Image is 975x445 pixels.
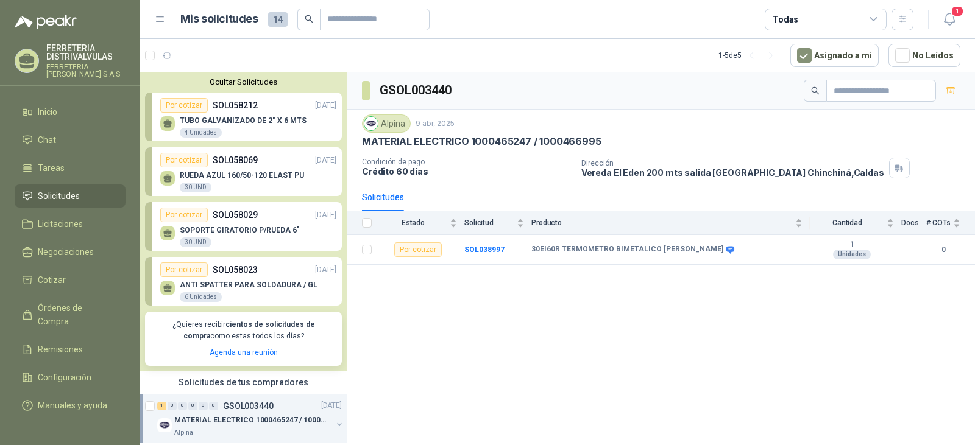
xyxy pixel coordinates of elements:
[315,264,336,276] p: [DATE]
[180,128,222,138] div: 4 Unidades
[174,415,326,426] p: MATERIAL ELECTRICO 1000465247 / 1000466995
[15,296,126,333] a: Órdenes de Compra
[140,371,347,394] div: Solicitudes de tus compradores
[718,46,781,65] div: 1 - 5 de 5
[531,211,810,235] th: Producto
[160,208,208,222] div: Por cotizar
[362,135,601,148] p: MATERIAL ELECTRICO 1000465247 / 1000466995
[199,402,208,410] div: 0
[46,44,126,61] p: FERRETERIA DISTRIVALVULAS
[951,5,964,17] span: 1
[145,147,342,196] a: Por cotizarSOL058069[DATE] RUEDA AZUL 160/50-120 ELAST PU30 UND
[38,161,65,175] span: Tareas
[38,399,107,412] span: Manuales y ayuda
[180,183,211,192] div: 30 UND
[901,211,926,235] th: Docs
[888,44,960,67] button: No Leídos
[160,98,208,113] div: Por cotizar
[38,189,80,203] span: Solicitudes
[180,237,211,247] div: 30 UND
[321,400,342,412] p: [DATE]
[15,212,126,236] a: Licitaciones
[168,402,177,410] div: 0
[362,191,404,204] div: Solicitudes
[380,81,453,100] h3: GSOL003440
[38,301,114,328] span: Órdenes de Compra
[15,100,126,124] a: Inicio
[180,116,307,125] p: TUBO GALVANIZADO DE 2" X 6 MTS
[188,402,197,410] div: 0
[157,399,344,438] a: 1 0 0 0 0 0 GSOL003440[DATE] Company LogoMATERIAL ELECTRICO 1000465247 / 1000466995Alpina
[15,338,126,361] a: Remisiones
[15,394,126,417] a: Manuales y ayuda
[581,159,884,167] p: Dirección
[810,219,884,227] span: Cantidad
[15,156,126,180] a: Tareas
[305,15,313,23] span: search
[38,133,56,147] span: Chat
[15,366,126,389] a: Configuración
[394,242,442,257] div: Por cotizar
[38,343,83,356] span: Remisiones
[926,244,960,256] b: 0
[223,402,274,410] p: GSOL003440
[268,12,288,27] span: 14
[15,240,126,264] a: Negociaciones
[379,211,464,235] th: Estado
[38,245,94,259] span: Negociaciones
[209,402,218,410] div: 0
[362,114,411,133] div: Alpina
[15,15,77,29] img: Logo peakr
[145,93,342,141] a: Por cotizarSOL058212[DATE] TUBO GALVANIZADO DE 2" X 6 MTS4 Unidades
[178,402,187,410] div: 0
[811,86,820,95] span: search
[531,245,723,254] b: 30EI60R TERMOMETRO BIMETALICO [PERSON_NAME]
[926,211,975,235] th: # COTs
[833,250,871,259] div: Unidades
[531,219,793,227] span: Producto
[464,211,531,235] th: Solicitud
[38,105,57,119] span: Inicio
[180,226,300,234] p: SOPORTE GIRATORIO P/RUEDA 6"
[315,100,336,111] p: [DATE]
[315,155,336,166] p: [DATE]
[938,9,960,30] button: 1
[174,428,193,438] p: Alpina
[145,257,342,306] a: Por cotizarSOL058023[DATE] ANTI SPATTER PARA SOLDADURA / GL6 Unidades
[416,118,455,130] p: 9 abr, 2025
[145,202,342,251] a: Por cotizarSOL058029[DATE] SOPORTE GIRATORIO P/RUEDA 6"30 UND
[790,44,879,67] button: Asignado a mi
[810,211,901,235] th: Cantidad
[38,217,83,231] span: Licitaciones
[180,281,317,289] p: ANTI SPATTER PARA SOLDADURA / GL
[157,402,166,410] div: 1
[581,167,884,178] p: Vereda El Eden 200 mts salida [GEOGRAPHIC_DATA] Chinchiná , Caldas
[15,268,126,292] a: Cotizar
[46,63,126,78] p: FERRETERIA [PERSON_NAME] S.A.S
[157,418,172,433] img: Company Logo
[213,153,258,167] p: SOL058069
[160,262,208,277] div: Por cotizar
[152,319,335,342] p: ¿Quieres recibir como estas todos los días?
[362,158,572,166] p: Condición de pago
[810,240,894,250] b: 1
[180,171,304,180] p: RUEDA AZUL 160/50-120 ELAST PU
[315,209,336,221] p: [DATE]
[773,13,798,26] div: Todas
[464,245,505,254] a: SOL038997
[38,371,91,384] span: Configuración
[15,128,126,152] a: Chat
[140,72,347,371] div: Ocultar SolicitudesPor cotizarSOL058212[DATE] TUBO GALVANIZADO DE 2" X 6 MTS4 UnidadesPor cotizar...
[379,219,447,227] span: Estado
[210,348,278,357] a: Agenda una reunión
[464,219,514,227] span: Solicitud
[213,263,258,276] p: SOL058023
[213,99,258,112] p: SOL058212
[180,10,258,28] h1: Mis solicitudes
[213,208,258,222] p: SOL058029
[180,292,222,302] div: 6 Unidades
[38,273,66,287] span: Cotizar
[362,166,572,177] p: Crédito 60 días
[15,184,126,208] a: Solicitudes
